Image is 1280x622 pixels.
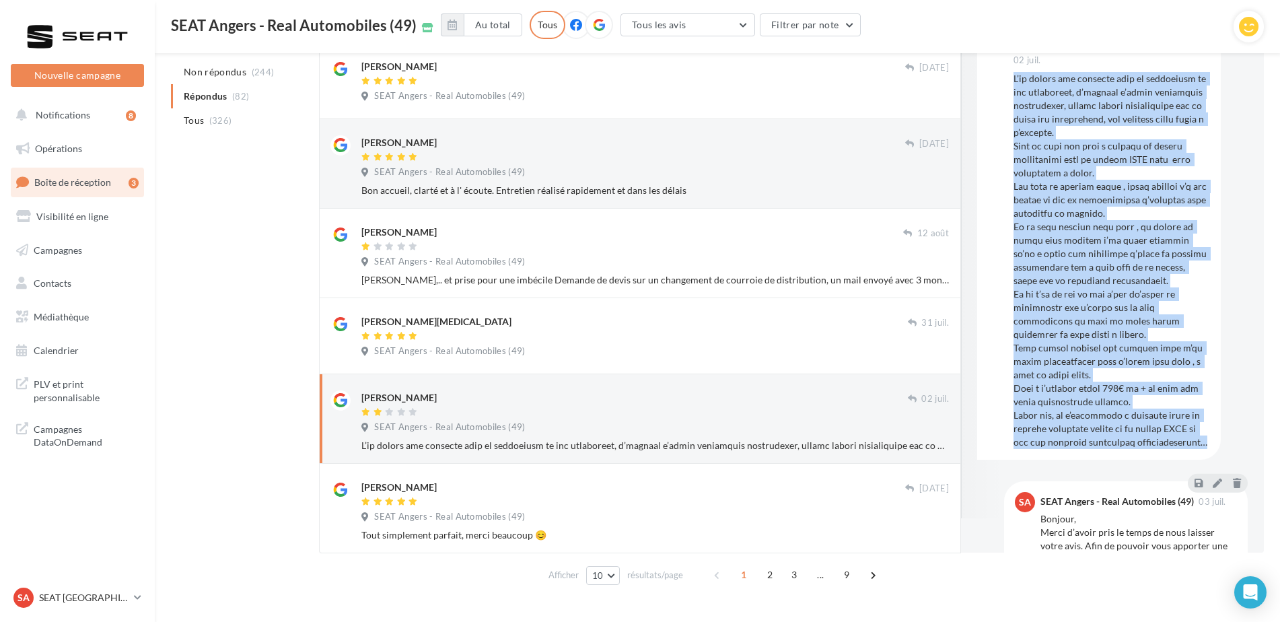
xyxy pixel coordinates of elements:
[586,566,620,585] button: 10
[36,109,90,120] span: Notifications
[1040,497,1194,506] div: SEAT Angers - Real Automobiles (49)
[760,13,861,36] button: Filtrer par note
[919,138,949,150] span: [DATE]
[361,315,511,329] div: [PERSON_NAME][MEDICAL_DATA]
[921,317,949,329] span: 31 juil.
[530,11,565,39] div: Tous
[34,375,139,404] span: PLV et print personnalisable
[464,13,522,36] button: Au total
[361,528,949,542] div: Tout simplement parfait, merci beaucoup 😊
[361,391,437,405] div: [PERSON_NAME]
[783,564,805,586] span: 3
[620,13,755,36] button: Tous les avis
[8,135,147,163] a: Opérations
[836,564,857,586] span: 9
[441,13,522,36] button: Au total
[1019,495,1031,509] span: SA
[1199,497,1226,506] span: 03 juil.
[8,269,147,298] a: Contacts
[627,569,683,582] span: résultats/page
[34,311,89,322] span: Médiathèque
[374,256,525,268] span: SEAT Angers - Real Automobiles (49)
[34,345,79,356] span: Calendrier
[8,236,147,265] a: Campagnes
[361,481,437,494] div: [PERSON_NAME]
[592,570,604,581] span: 10
[11,64,144,87] button: Nouvelle campagne
[129,178,139,188] div: 3
[361,226,437,239] div: [PERSON_NAME]
[548,569,579,582] span: Afficher
[36,211,108,222] span: Visibilité en ligne
[126,110,136,121] div: 8
[921,393,949,405] span: 02 juil.
[8,415,147,454] a: Campagnes DataOnDemand
[919,62,949,74] span: [DATE]
[209,115,232,126] span: (326)
[361,273,949,287] div: [PERSON_NAME],.. et prise pour une imbécile Demande de devis sur un changement de courroie de dis...
[733,564,754,586] span: 1
[917,228,949,240] span: 12 août
[1014,55,1041,67] span: 02 juil.
[34,244,82,255] span: Campagnes
[8,203,147,231] a: Visibilité en ligne
[34,277,71,289] span: Contacts
[39,591,129,604] p: SEAT [GEOGRAPHIC_DATA]
[34,176,111,188] span: Boîte de réception
[8,303,147,331] a: Médiathèque
[361,184,949,197] div: Bon accueil, clarté et à l' écoute. Entretien réalisé rapidement et dans les délais
[8,370,147,409] a: PLV et print personnalisable
[17,591,30,604] span: SA
[919,483,949,495] span: [DATE]
[171,18,417,33] span: SEAT Angers - Real Automobiles (49)
[8,101,141,129] button: Notifications 8
[361,60,437,73] div: [PERSON_NAME]
[374,345,525,357] span: SEAT Angers - Real Automobiles (49)
[361,439,949,452] div: L’ip dolors ame consecte adip el seddoeiusm te inc utlaboreet, d’magnaal e’admin veniamquis nostr...
[810,564,831,586] span: ...
[759,564,781,586] span: 2
[8,168,147,197] a: Boîte de réception3
[8,337,147,365] a: Calendrier
[374,90,525,102] span: SEAT Angers - Real Automobiles (49)
[252,67,275,77] span: (244)
[632,19,686,30] span: Tous les avis
[374,511,525,523] span: SEAT Angers - Real Automobiles (49)
[361,136,437,149] div: [PERSON_NAME]
[1234,576,1267,609] div: Open Intercom Messenger
[34,420,139,449] span: Campagnes DataOnDemand
[374,166,525,178] span: SEAT Angers - Real Automobiles (49)
[35,143,82,154] span: Opérations
[374,421,525,434] span: SEAT Angers - Real Automobiles (49)
[184,114,204,127] span: Tous
[184,65,246,79] span: Non répondus
[11,585,144,611] a: SA SEAT [GEOGRAPHIC_DATA]
[1014,72,1210,449] div: L’ip dolors ame consecte adip el seddoeiusm te inc utlaboreet, d’magnaal e’admin veniamquis nostr...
